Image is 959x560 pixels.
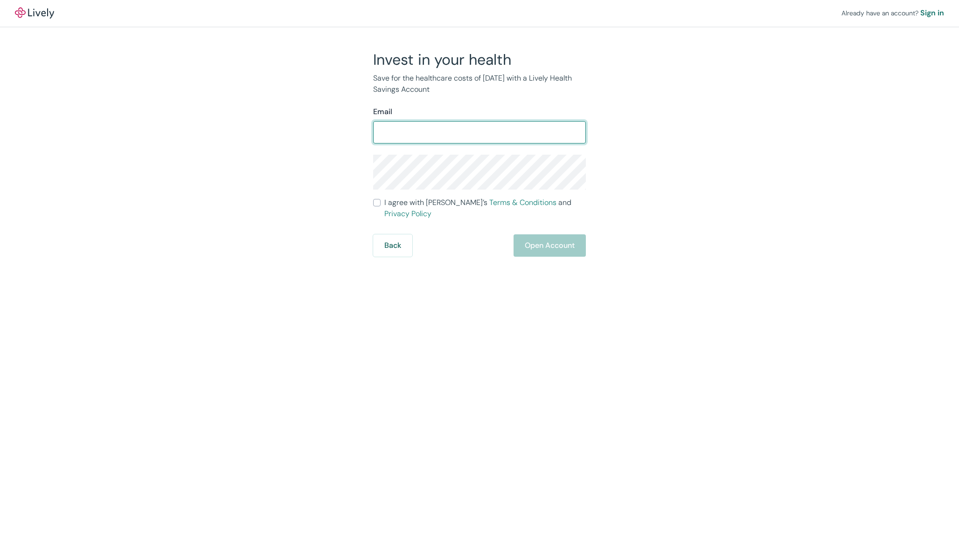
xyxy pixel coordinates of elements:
h2: Invest in your health [373,50,586,69]
img: Lively [15,7,54,19]
label: Email [373,106,392,117]
button: Back [373,234,412,257]
a: LivelyLively [15,7,54,19]
a: Sign in [920,7,944,19]
div: Already have an account? [841,7,944,19]
span: I agree with [PERSON_NAME]’s and [384,197,586,219]
p: Save for the healthcare costs of [DATE] with a Lively Health Savings Account [373,73,586,95]
a: Privacy Policy [384,209,431,219]
a: Terms & Conditions [489,198,556,207]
